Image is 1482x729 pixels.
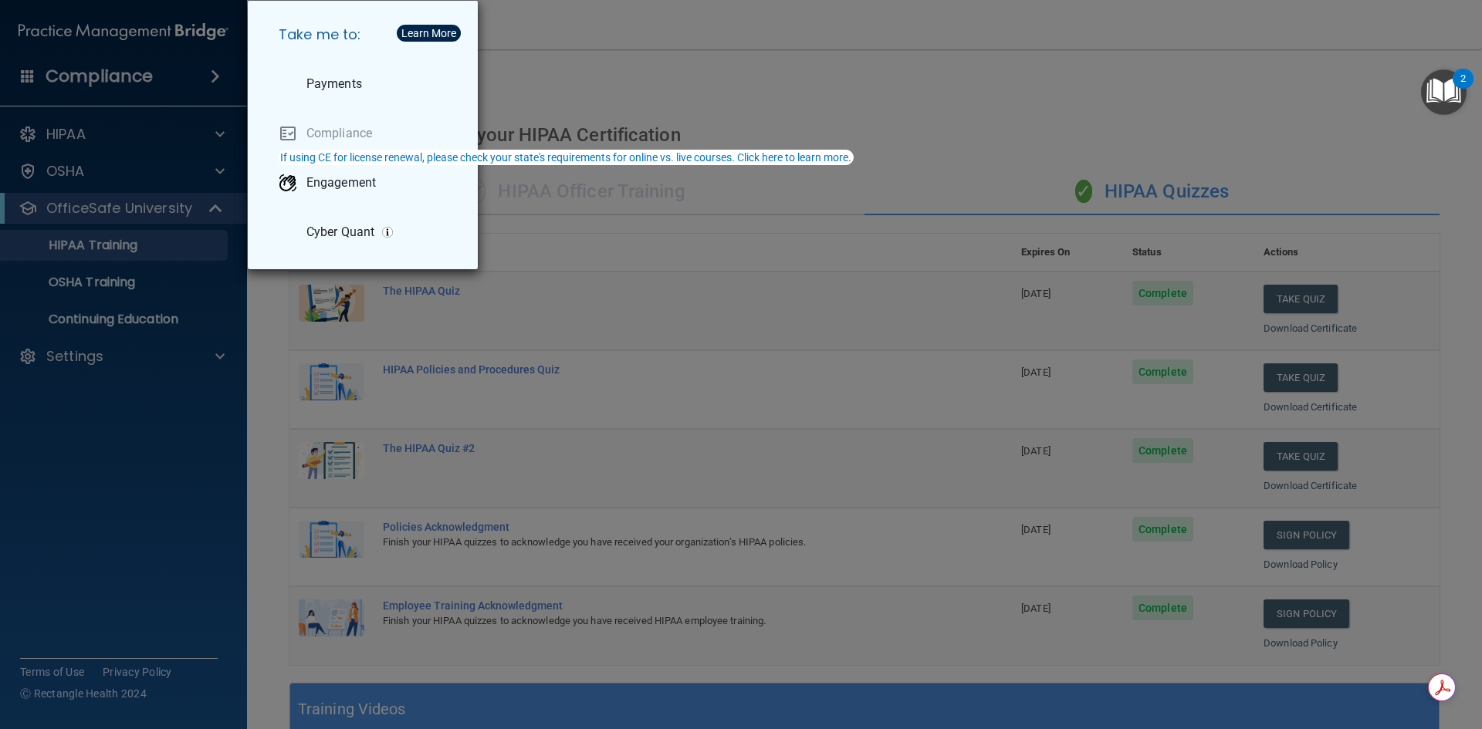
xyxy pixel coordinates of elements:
div: Learn More [401,28,456,39]
a: Cyber Quant [266,211,465,254]
a: Payments [266,62,465,106]
div: 2 [1460,79,1466,99]
p: Engagement [306,175,376,191]
a: Engagement [266,161,465,204]
button: Learn More [397,25,461,42]
button: If using CE for license renewal, please check your state's requirements for online vs. live cours... [278,150,854,165]
p: Cyber Quant [306,224,374,240]
button: Open Resource Center, 2 new notifications [1421,69,1467,115]
a: Compliance [266,112,465,155]
iframe: Drift Widget Chat Controller [1215,619,1463,681]
h5: Take me to: [266,13,465,56]
p: Payments [306,76,362,92]
div: If using CE for license renewal, please check your state's requirements for online vs. live cours... [280,152,851,163]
